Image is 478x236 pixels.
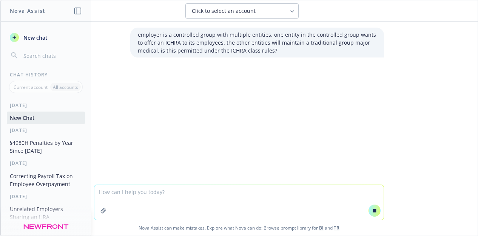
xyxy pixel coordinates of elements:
button: Correcting Payroll Tax on Employee Overpayment [7,170,85,190]
div: [DATE] [1,160,91,166]
button: New chat [7,31,85,44]
div: [DATE] [1,127,91,134]
a: BI [319,225,324,231]
button: Click to select an account [185,3,299,19]
button: §4980H Penalties by Year Since [DATE] [7,137,85,157]
p: Current account [14,84,48,90]
span: Nova Assist can make mistakes. Explore what Nova can do: Browse prompt library for and [3,220,475,236]
div: [DATE] [1,193,91,200]
a: TR [334,225,339,231]
h1: Nova Assist [10,7,45,15]
span: New chat [22,34,48,42]
p: All accounts [53,84,78,90]
div: [DATE] [1,226,91,233]
div: Chat History [1,71,91,78]
p: employer is a controlled group with multiple entities. one entity in the controlled group wants t... [138,31,376,54]
input: Search chats [22,50,82,61]
button: Unrelated Employers Sharing an HRA [7,203,85,223]
button: New Chat [7,112,85,124]
span: Click to select an account [192,7,256,15]
div: [DATE] [1,102,91,109]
